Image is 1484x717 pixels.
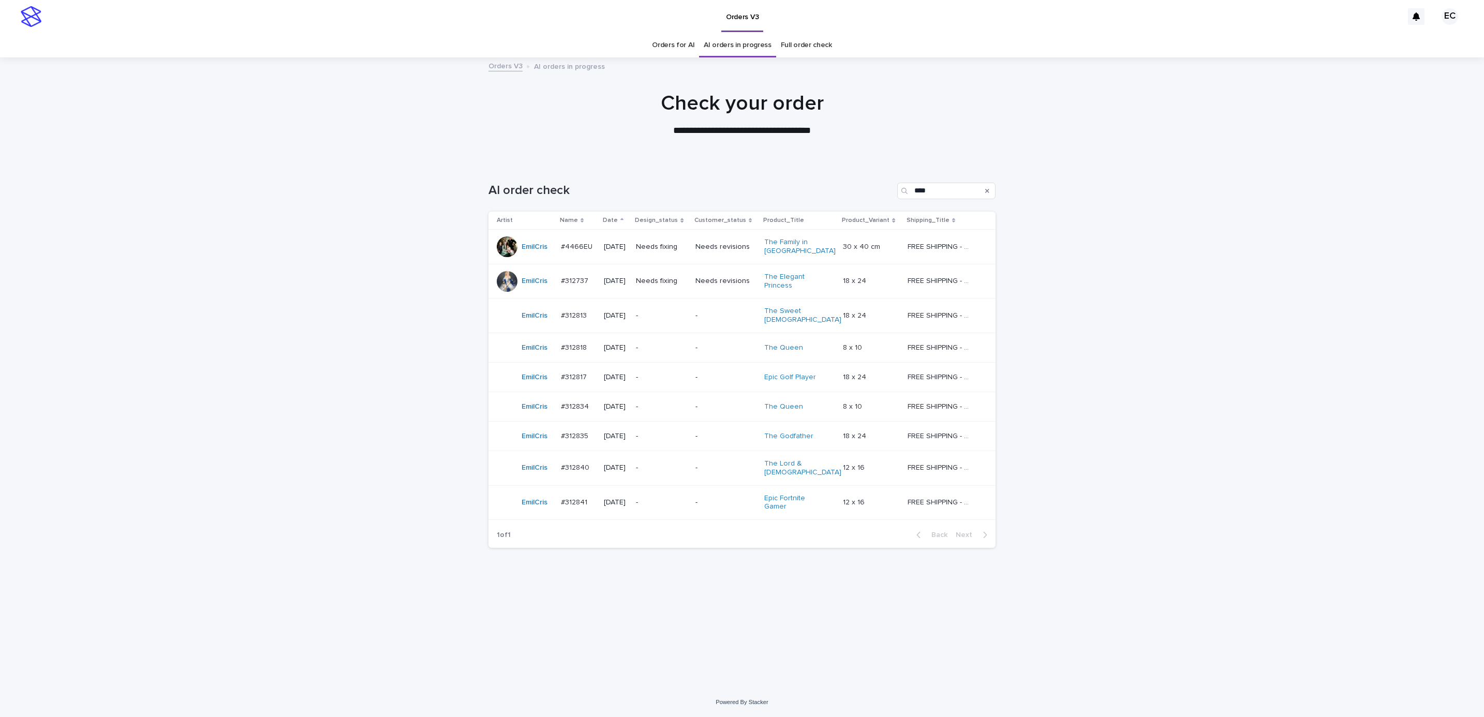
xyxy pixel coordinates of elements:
a: The Sweet [DEMOGRAPHIC_DATA] [764,307,841,324]
p: - [695,464,756,472]
p: #312818 [561,341,589,352]
a: EmilCris [522,498,547,507]
a: The Queen [764,343,803,352]
a: EmilCris [522,464,547,472]
img: stacker-logo-s-only.png [21,6,41,27]
a: EmilCris [522,432,547,441]
p: Date [603,215,618,226]
p: Product_Title [763,215,804,226]
p: AI orders in progress [534,60,605,71]
p: FREE SHIPPING - preview in 1-2 business days, after your approval delivery will take 5-10 b.d. [908,400,974,411]
p: [DATE] [604,373,628,382]
p: - [695,373,756,382]
a: The Queen [764,402,803,411]
p: Customer_status [694,215,746,226]
p: Needs fixing [636,243,687,251]
a: The Godfather [764,432,813,441]
p: Shipping_Title [907,215,949,226]
a: EmilCris [522,277,547,286]
span: Back [925,531,947,539]
p: - [636,343,687,352]
p: FREE SHIPPING - preview in 1-2 business days, after your approval delivery will take 6-10 busines... [908,241,974,251]
p: - [695,432,756,441]
a: Orders for AI [652,33,694,57]
p: Design_status [635,215,678,226]
a: AI orders in progress [704,33,771,57]
p: - [636,311,687,320]
p: Needs revisions [695,277,756,286]
p: #312817 [561,371,589,382]
p: 18 x 24 [843,309,868,320]
a: The Family in [GEOGRAPHIC_DATA] [764,238,836,256]
tr: EmilCris #312841#312841 [DATE]--Epic Fortnite Gamer 12 x 1612 x 16 FREE SHIPPING - preview in 1-2... [488,485,996,520]
p: Artist [497,215,513,226]
p: #312840 [561,461,591,472]
input: Search [897,183,996,199]
p: [DATE] [604,464,628,472]
tr: EmilCris #312817#312817 [DATE]--Epic Golf Player 18 x 2418 x 24 FREE SHIPPING - preview in 1-2 bu... [488,362,996,392]
p: 8 x 10 [843,400,864,411]
a: Powered By Stacker [716,699,768,705]
p: 8 x 10 [843,341,864,352]
p: #312834 [561,400,591,411]
tr: EmilCris #312835#312835 [DATE]--The Godfather 18 x 2418 x 24 FREE SHIPPING - preview in 1-2 busin... [488,421,996,451]
button: Back [908,530,952,540]
p: - [695,498,756,507]
p: 18 x 24 [843,430,868,441]
p: Name [560,215,578,226]
p: [DATE] [604,402,628,411]
p: Needs fixing [636,277,687,286]
p: - [636,432,687,441]
div: EC [1442,8,1458,25]
p: #312841 [561,496,589,507]
p: [DATE] [604,311,628,320]
p: - [695,311,756,320]
tr: EmilCris #312840#312840 [DATE]--The Lord & [DEMOGRAPHIC_DATA] 12 x 1612 x 16 FREE SHIPPING - prev... [488,451,996,485]
a: EmilCris [522,243,547,251]
tr: EmilCris #312818#312818 [DATE]--The Queen 8 x 108 x 10 FREE SHIPPING - preview in 1-2 business da... [488,333,996,362]
button: Next [952,530,996,540]
a: Epic Golf Player [764,373,816,382]
p: [DATE] [604,343,628,352]
p: [DATE] [604,498,628,507]
p: FREE SHIPPING - preview in 1-2 business days, after your approval delivery will take 5-10 b.d. [908,275,974,286]
tr: EmilCris #4466EU#4466EU [DATE]Needs fixingNeeds revisionsThe Family in [GEOGRAPHIC_DATA] 30 x 40 ... [488,230,996,264]
p: #312813 [561,309,589,320]
p: 1 of 1 [488,522,519,548]
a: Epic Fortnite Gamer [764,494,829,512]
p: 30 x 40 cm [843,241,882,251]
a: Full order check [781,33,832,57]
p: - [636,464,687,472]
p: FREE SHIPPING - preview in 1-2 business days, after your approval delivery will take 5-10 b.d. [908,371,974,382]
p: #312835 [561,430,590,441]
p: - [636,498,687,507]
p: - [636,373,687,382]
h1: Check your order [488,91,996,116]
p: [DATE] [604,243,628,251]
a: Orders V3 [488,59,523,71]
p: [DATE] [604,432,628,441]
p: FREE SHIPPING - preview in 1-2 business days, after your approval delivery will take 5-10 b.d. [908,309,974,320]
p: #312737 [561,275,590,286]
p: - [636,402,687,411]
p: 18 x 24 [843,275,868,286]
span: Next [956,531,978,539]
p: FREE SHIPPING - preview in 1-2 business days, after your approval delivery will take 5-10 b.d. [908,430,974,441]
a: EmilCris [522,311,547,320]
p: 18 x 24 [843,371,868,382]
a: The Lord & [DEMOGRAPHIC_DATA] [764,459,841,477]
p: FREE SHIPPING - preview in 1-2 business days, after your approval delivery will take 5-10 b.d. [908,461,974,472]
p: - [695,402,756,411]
a: EmilCris [522,343,547,352]
a: The Elegant Princess [764,273,829,290]
p: 12 x 16 [843,496,867,507]
a: EmilCris [522,373,547,382]
p: Needs revisions [695,243,756,251]
p: FREE SHIPPING - preview in 1-2 business days, after your approval delivery will take 5-10 b.d. [908,496,974,507]
tr: EmilCris #312813#312813 [DATE]--The Sweet [DEMOGRAPHIC_DATA] 18 x 2418 x 24 FREE SHIPPING - previ... [488,298,996,333]
h1: AI order check [488,183,893,198]
p: FREE SHIPPING - preview in 1-2 business days, after your approval delivery will take 5-10 b.d. [908,341,974,352]
p: #4466EU [561,241,595,251]
p: Product_Variant [842,215,889,226]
